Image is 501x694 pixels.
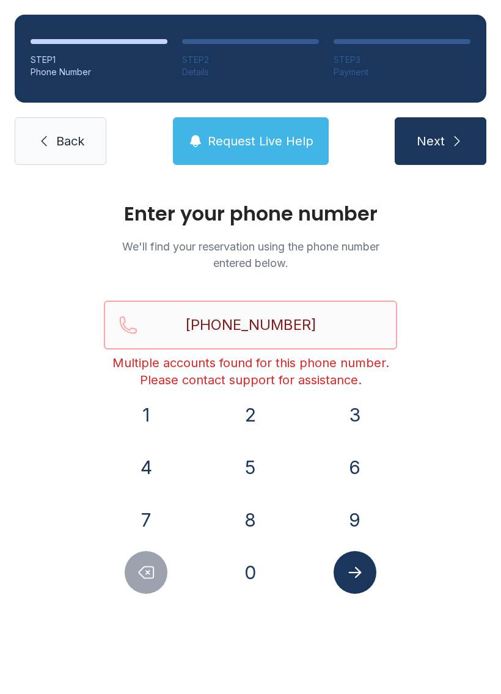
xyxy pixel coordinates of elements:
button: 9 [334,499,376,541]
button: 0 [229,551,272,594]
button: 6 [334,446,376,489]
button: 2 [229,393,272,436]
button: 1 [125,393,167,436]
button: Submit lookup form [334,551,376,594]
div: Payment [334,66,470,78]
button: 8 [229,499,272,541]
p: We'll find your reservation using the phone number entered below. [104,238,397,271]
div: Multiple accounts found for this phone number. Please contact support for assistance. [104,354,397,389]
div: Phone Number [31,66,167,78]
button: 7 [125,499,167,541]
div: STEP 2 [182,54,319,66]
button: 4 [125,446,167,489]
div: STEP 3 [334,54,470,66]
div: Details [182,66,319,78]
button: 5 [229,446,272,489]
span: Next [417,133,445,150]
div: STEP 1 [31,54,167,66]
button: 3 [334,393,376,436]
button: Delete number [125,551,167,594]
span: Request Live Help [208,133,313,150]
span: Back [56,133,84,150]
input: Reservation phone number [104,301,397,349]
h1: Enter your phone number [104,204,397,224]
